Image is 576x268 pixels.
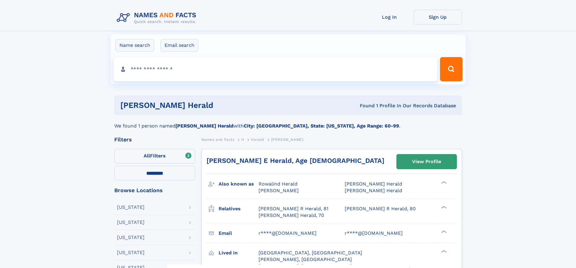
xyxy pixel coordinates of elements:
label: Email search [161,39,198,52]
h3: Email [219,228,259,238]
a: [PERSON_NAME] R Herald, 81 [259,205,328,212]
a: Names and Facts [201,136,235,143]
a: View Profile [397,154,457,169]
span: [GEOGRAPHIC_DATA], [GEOGRAPHIC_DATA] [259,250,362,256]
div: We found 1 person named with . [114,115,462,130]
div: View Profile [412,155,441,169]
input: search input [114,57,438,81]
div: ❯ [440,230,447,234]
a: Sign Up [414,10,462,24]
a: Herald [251,136,264,143]
a: [PERSON_NAME] Herald, 70 [259,212,324,219]
b: City: [GEOGRAPHIC_DATA], State: [US_STATE], Age Range: 60-99 [244,123,399,129]
span: [PERSON_NAME] [271,137,304,142]
div: [US_STATE] [117,250,145,255]
h3: Relatives [219,204,259,214]
label: Filters [114,149,195,163]
span: [PERSON_NAME], [GEOGRAPHIC_DATA] [259,257,352,262]
h3: Lived in [219,248,259,258]
span: Herald [251,137,264,142]
div: ❯ [440,181,447,185]
a: H [241,136,244,143]
span: [PERSON_NAME] Herald [345,181,402,187]
div: [US_STATE] [117,205,145,210]
a: [PERSON_NAME] E Herald, Age [DEMOGRAPHIC_DATA] [207,157,384,164]
label: Name search [116,39,154,52]
span: Rowalind Herald [259,181,298,187]
span: [PERSON_NAME] Herald [345,188,402,193]
img: Logo Names and Facts [114,10,201,26]
div: [US_STATE] [117,235,145,240]
a: Log In [365,10,414,24]
div: ❯ [440,249,447,253]
span: H [241,137,244,142]
b: [PERSON_NAME] Herald [175,123,233,129]
button: Search Button [440,57,462,81]
h3: Also known as [219,179,259,189]
a: [PERSON_NAME] R Herald, 80 [345,205,416,212]
div: Filters [114,137,195,142]
span: All [144,153,150,159]
div: ❯ [440,205,447,209]
span: [PERSON_NAME] [259,188,299,193]
h1: [PERSON_NAME] Herald [120,102,287,109]
div: Found 1 Profile In Our Records Database [286,102,456,109]
div: Browse Locations [114,188,195,193]
div: [US_STATE] [117,220,145,225]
